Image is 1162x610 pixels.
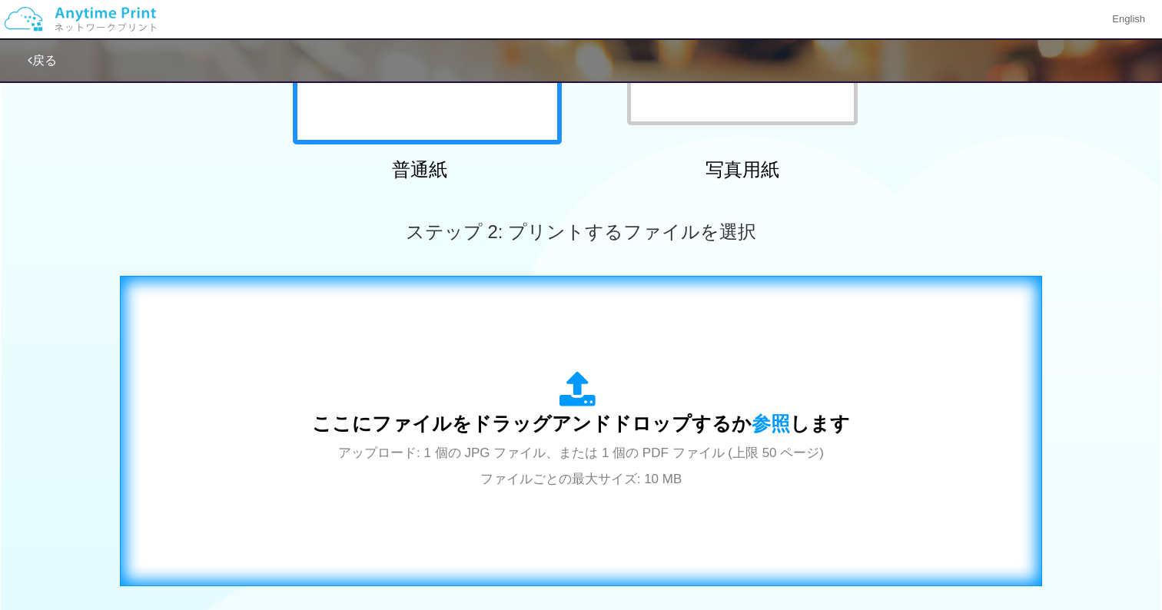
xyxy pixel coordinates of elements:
span: ステップ 2: プリントするファイルを選択 [406,221,756,242]
span: アップロード: 1 個の JPG ファイル、または 1 個の PDF ファイル (上限 50 ページ) ファイルごとの最大サイズ: 10 MB [338,446,824,486]
a: 戻る [28,54,57,67]
span: 参照 [752,413,790,434]
span: ここにファイルをドラッグアンドドロップするか します [312,413,850,434]
h2: 写真用紙 [608,160,877,180]
h2: 普通紙 [285,160,554,180]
